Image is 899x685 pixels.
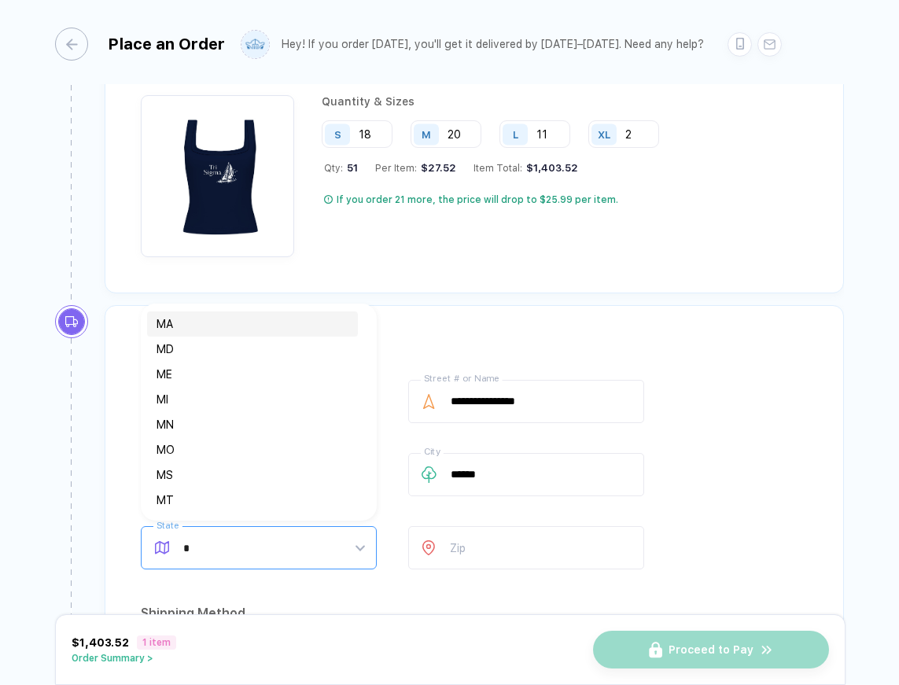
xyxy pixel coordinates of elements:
div: MA [147,311,358,337]
div: MT [147,488,358,513]
div: Shipping Method [141,601,808,626]
div: MS [147,462,358,488]
div: MD [147,337,358,362]
div: MT [157,492,348,509]
div: Per Item: [375,162,456,174]
div: MI [147,387,358,412]
div: Quantity & Sizes [322,95,671,108]
div: Item Total: [473,162,578,174]
div: MN [157,416,348,433]
div: $27.52 [417,162,456,174]
div: MI [157,391,348,408]
div: ME [157,366,348,383]
span: 51 [343,162,358,174]
div: M [422,128,431,140]
div: MA [157,315,348,333]
span: 1 item [137,635,176,650]
div: S [334,128,341,140]
div: If you order 21 more, the price will drop to $25.99 per item. [337,193,618,206]
div: MD [157,341,348,358]
span: $1,403.52 [72,636,129,649]
div: ME [147,362,358,387]
div: MO [147,437,358,462]
img: 75c4d9ca-225f-4eb8-a27a-b916644027f3_nt_front_1753130725183.jpg [149,103,286,241]
div: MO [157,441,348,459]
button: Order Summary > [72,653,176,664]
div: XL [598,128,610,140]
div: Hey! If you order [DATE], you'll get it delivered by [DATE]–[DATE]. Need any help? [282,38,704,51]
div: Qty: [324,162,358,174]
img: user profile [241,31,269,58]
div: MN [147,412,358,437]
div: Add Shipping Details [141,330,808,355]
div: $1,403.52 [522,162,578,174]
div: L [513,128,518,140]
div: Place an Order [108,35,225,53]
div: MS [157,466,348,484]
